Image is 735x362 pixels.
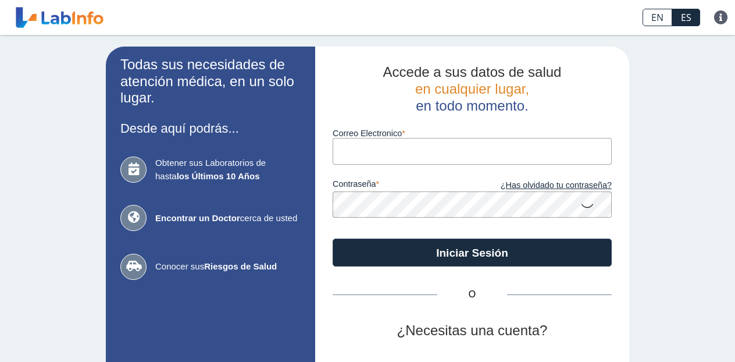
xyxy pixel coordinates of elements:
[155,157,301,183] span: Obtener sus Laboratorios de hasta
[472,179,612,192] a: ¿Has olvidado tu contraseña?
[333,179,472,192] label: contraseña
[416,98,528,113] span: en todo momento.
[155,212,301,225] span: cerca de usted
[120,56,301,107] h2: Todas sus necesidades de atención médica, en un solo lugar.
[155,213,240,223] b: Encontrar un Doctor
[333,129,612,138] label: Correo Electronico
[415,81,529,97] span: en cualquier lugar,
[437,288,507,301] span: O
[672,9,700,26] a: ES
[643,9,672,26] a: EN
[120,121,301,136] h3: Desde aquí podrás...
[177,171,260,181] b: los Últimos 10 Años
[333,322,612,339] h2: ¿Necesitas una cuenta?
[155,260,301,274] span: Conocer sus
[383,64,562,80] span: Accede a sus datos de salud
[204,261,277,271] b: Riesgos de Salud
[333,239,612,267] button: Iniciar Sesión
